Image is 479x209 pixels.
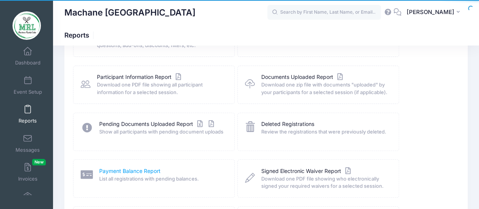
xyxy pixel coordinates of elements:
span: Messages [16,147,40,153]
img: Machane Racket Lake [12,11,41,40]
a: InvoicesNew [10,159,46,185]
span: Download one zip file with documents "uploaded" by your participants for a selected session (if a... [261,81,389,96]
h1: Reports [64,31,96,39]
a: Payment Balance Report [99,167,161,175]
span: Download one PDF file showing who electronically signed your required waivers for a selected sess... [261,175,389,190]
span: Show all participants with pending document uploads [99,128,225,136]
span: Review the registrations that were previously deleted. [261,128,389,136]
a: Reports [10,101,46,127]
a: Signed Electronic Waiver Report [261,167,353,175]
a: Messages [10,130,46,157]
span: Reports [19,118,37,124]
a: Documents Uploaded Report [261,73,345,81]
button: [PERSON_NAME] [401,4,468,21]
a: Participant Information Report [97,73,183,81]
span: Invoices [18,176,37,182]
a: Pending Documents Uploaded Report [99,120,216,128]
span: List all registrations with pending balances. [99,175,225,183]
span: [PERSON_NAME] [406,8,454,16]
input: Search by First Name, Last Name, or Email... [267,5,381,20]
span: Dashboard [15,60,41,66]
h1: Machane [GEOGRAPHIC_DATA] [64,4,195,21]
span: Download one PDF file showing all participant information for a selected session. [97,81,225,96]
span: New [32,159,46,165]
a: Deleted Registrations [261,120,314,128]
span: Event Setup [14,89,42,95]
a: Dashboard [10,43,46,69]
a: Event Setup [10,72,46,99]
